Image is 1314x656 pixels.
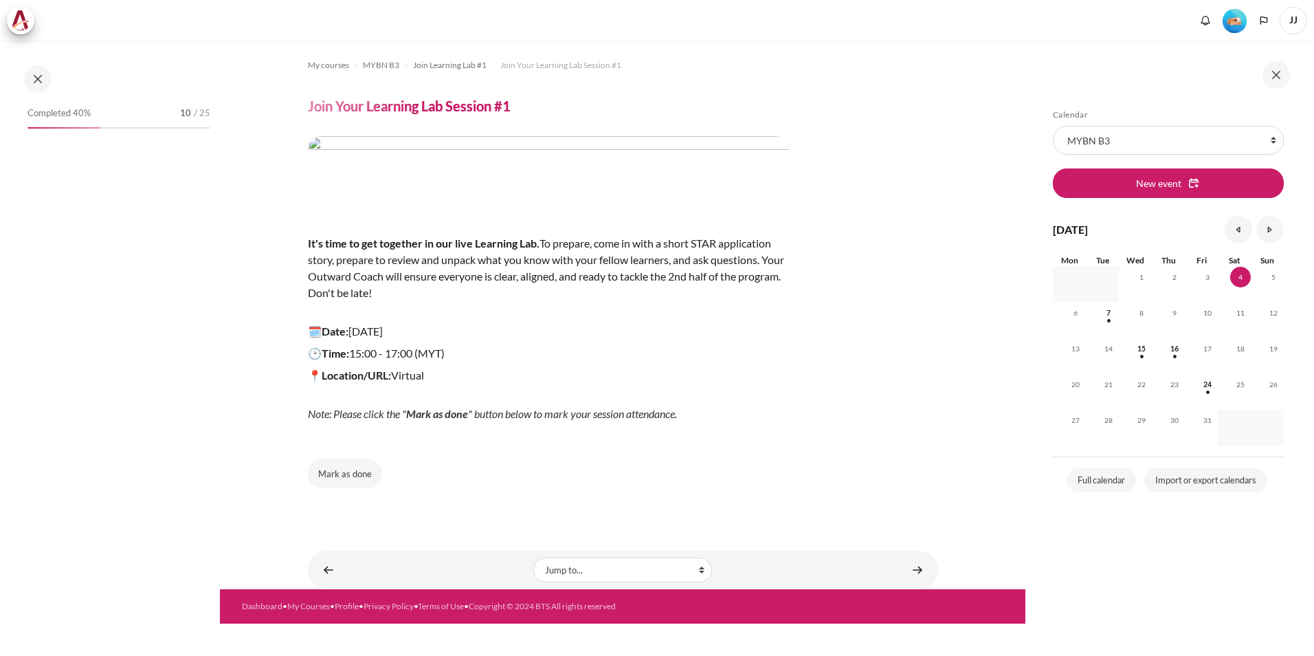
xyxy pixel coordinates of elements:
[1230,303,1251,323] span: 11
[363,57,399,74] a: MYBN B3
[1164,374,1185,395] span: 23
[308,97,511,115] h4: Join Your Learning Lab Session #1
[1263,374,1284,395] span: 26
[1218,267,1251,303] td: Today
[413,57,487,74] a: Join Learning Lab #1
[1136,176,1181,190] span: New event
[1065,374,1086,395] span: 20
[11,10,30,31] img: Architeck
[1144,468,1267,493] a: Import or export calendars
[308,459,382,488] button: Mark Join Your Learning Lab Session #1 as done
[1053,109,1284,495] section: Blocks
[1161,255,1176,265] span: Thu
[1197,410,1218,430] span: 31
[1067,468,1136,493] a: Full calendar
[1065,303,1086,323] span: 6
[1131,303,1152,323] span: 8
[7,7,41,34] a: Architeck Architeck
[1126,255,1144,265] span: Wed
[1197,267,1218,287] span: 3
[1164,338,1185,359] span: 16
[335,601,359,611] a: Profile
[1223,8,1247,33] div: Level #2
[1197,303,1218,323] span: 10
[1229,255,1240,265] span: Sat
[1131,267,1152,287] span: 1
[27,107,91,120] span: Completed 40%
[242,600,658,613] div: • • • • •
[364,601,414,611] a: Privacy Policy
[308,325,348,338] strong: 🗓️Date:
[180,107,191,120] span: 10
[308,369,391,382] strong: 📍Location/URL:
[1196,255,1207,265] span: Fri
[1280,7,1307,34] span: JJ
[1098,410,1119,430] span: 28
[308,59,349,72] span: My courses
[308,407,406,420] span: Note: Please click the "
[1065,338,1086,359] span: 13
[1254,10,1274,31] button: Languages
[308,347,349,360] strong: 🕑Time:
[1131,345,1152,353] a: Wednesday, 15 October events
[363,59,399,72] span: MYBN B3
[468,407,677,420] span: " button below to mark your session attendance.
[469,601,616,611] a: Copyright © 2024 BTS All rights reserved
[1164,410,1185,430] span: 30
[1197,338,1218,359] span: 17
[1065,410,1086,430] span: 27
[308,369,424,382] span: Virtual
[1131,410,1152,430] span: 29
[1164,303,1185,323] span: 9
[1260,255,1274,265] span: Sun
[1053,109,1284,120] h5: Calendar
[1230,267,1251,287] span: 4
[1230,338,1251,359] span: 18
[1053,221,1088,238] h4: [DATE]
[1197,374,1218,395] span: 24
[1098,303,1119,323] span: 7
[242,601,282,611] a: Dashboard
[413,59,487,72] span: Join Learning Lab #1
[1230,374,1251,395] span: 25
[1164,267,1185,287] span: 2
[1197,380,1218,389] a: Friday, 24 October events
[194,107,210,120] span: / 25
[1263,267,1284,287] span: 5
[287,601,330,611] a: My Courses
[1217,8,1252,33] a: Level #2
[1098,338,1119,359] span: 14
[1096,255,1109,265] span: Tue
[1098,309,1119,317] a: Tuesday, 7 October events
[1131,374,1152,395] span: 22
[500,57,621,74] a: Join Your Learning Lab Session #1
[308,57,349,74] a: My courses
[308,237,539,250] strong: It's time to get together in our live Learning Lab.
[308,219,789,318] p: To prepare, come in with a short STAR application story, prepare to review and unpack what you kn...
[418,601,464,611] a: Terms of Use
[308,323,789,340] p: [DATE]
[1131,338,1152,359] span: 15
[315,556,342,583] a: ◄ Lesson 5 STAR Application
[1061,255,1078,265] span: Mon
[1280,7,1307,34] a: User menu
[1164,345,1185,353] a: Thursday, 16 October events
[1053,168,1284,197] button: New event
[500,59,621,72] span: Join Your Learning Lab Session #1
[1223,9,1247,33] img: Level #2
[904,556,931,583] a: STAR Project #1: STAR Plan Submission ►
[1263,338,1284,359] span: 19
[1195,10,1216,31] div: Show notification window with no new notifications
[1098,374,1119,395] span: 21
[349,347,445,360] span: 15:00 - 17:00 (MYT)
[220,41,1025,589] section: Content
[27,127,100,129] div: 40%
[1263,303,1284,323] span: 12
[406,407,468,420] span: Mark as done
[308,54,938,76] nav: Navigation bar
